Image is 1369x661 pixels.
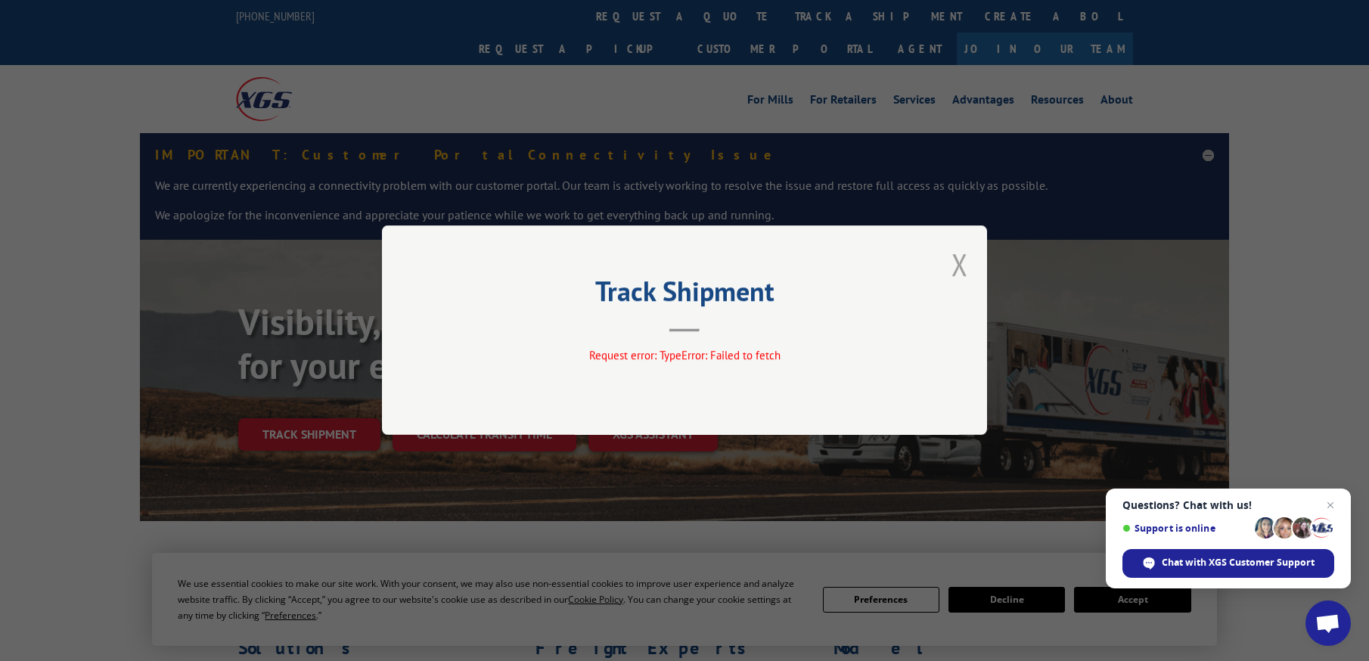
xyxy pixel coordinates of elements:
[1162,556,1315,569] span: Chat with XGS Customer Support
[1122,523,1249,534] span: Support is online
[1122,549,1334,578] div: Chat with XGS Customer Support
[1305,600,1351,646] div: Open chat
[1122,499,1334,511] span: Questions? Chat with us!
[1321,496,1340,514] span: Close chat
[951,244,968,284] button: Close modal
[458,281,911,309] h2: Track Shipment
[589,349,781,363] span: Request error: TypeError: Failed to fetch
